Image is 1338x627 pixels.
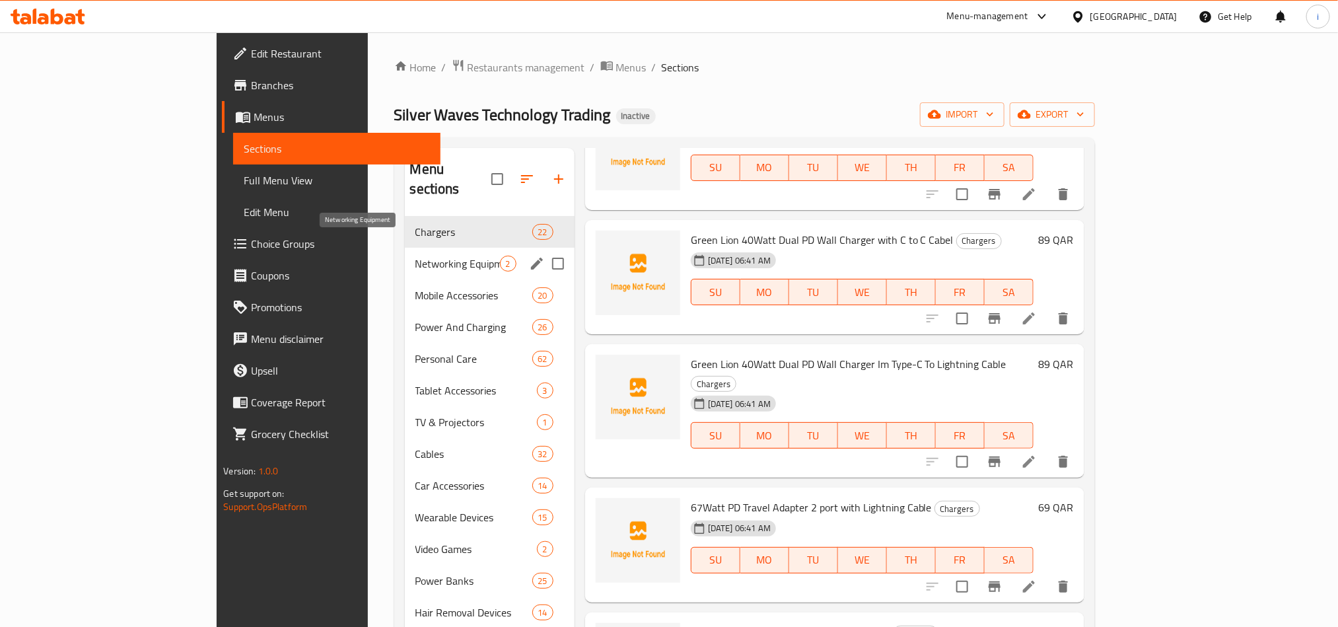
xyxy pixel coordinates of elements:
div: Power Banks25 [405,565,575,597]
div: items [537,541,553,557]
span: Power And Charging [415,319,532,335]
span: Upsell [251,363,429,379]
button: SU [691,422,740,449]
span: SU [697,550,735,570]
a: Menus [222,101,440,133]
span: 26 [533,321,553,334]
div: items [500,256,516,272]
img: Recrsi 25Watt PD Adapter USB, C to C Cable [596,106,680,190]
a: Restaurants management [452,59,585,76]
div: Car Accessories14 [405,470,575,501]
button: TU [789,155,838,181]
span: Wearable Devices [415,509,532,525]
button: SU [691,155,740,181]
span: Menu disclaimer [251,331,429,347]
div: Personal Care62 [405,343,575,375]
button: MO [740,279,789,305]
button: SA [985,155,1034,181]
a: Choice Groups [222,228,440,260]
span: 1.0.0 [258,462,279,480]
span: 67Watt PD Travel Adapter 2 port with Lightning Cable [691,498,932,517]
img: Green Lion 40Watt Dual PD Wall Charger Im Type-C To Lightning Cable [596,355,680,439]
span: Coupons [251,268,429,283]
span: 14 [533,607,553,619]
div: Mobile Accessories20 [405,279,575,311]
a: Upsell [222,355,440,387]
span: MO [746,283,784,302]
li: / [442,59,446,75]
button: import [920,102,1004,127]
button: SA [985,422,1034,449]
span: Select all sections [483,165,511,193]
div: Chargers [691,376,736,392]
button: MO [740,547,789,573]
span: Menus [254,109,429,125]
button: FR [936,422,985,449]
span: Get support on: [223,485,284,502]
div: Cables [415,446,532,462]
span: Select to update [948,305,976,332]
div: Networking Equipment2edit [405,248,575,279]
span: MO [746,550,784,570]
span: TU [794,158,833,177]
span: Coverage Report [251,394,429,410]
span: Car Accessories [415,478,532,494]
div: Menu-management [947,9,1028,24]
span: [DATE] 06:41 AM [703,522,776,535]
span: Sections [662,59,699,75]
div: TV & Projectors [415,414,537,430]
span: Promotions [251,299,429,315]
span: TU [794,283,833,302]
span: Networking Equipment [415,256,500,272]
button: FR [936,547,985,573]
span: 20 [533,289,553,302]
button: WE [838,422,887,449]
a: Edit menu item [1021,311,1037,326]
div: items [532,478,553,494]
a: Grocery Checklist [222,418,440,450]
button: TH [887,547,936,573]
a: Support.OpsPlatform [223,498,307,515]
span: [DATE] 06:41 AM [703,398,776,410]
span: 3 [538,385,553,397]
button: Branch-specific-item [979,303,1010,334]
span: SU [697,426,735,445]
span: import [931,106,994,123]
span: WE [843,283,882,302]
a: Menus [600,59,647,76]
button: Branch-specific-item [979,446,1010,478]
span: Menus [616,59,647,75]
a: Full Menu View [233,165,440,196]
div: items [532,573,553,589]
span: 1 [538,416,553,429]
button: SU [691,279,740,305]
span: [DATE] 06:41 AM [703,254,776,267]
span: SU [697,158,735,177]
span: TU [794,426,833,445]
li: / [590,59,595,75]
div: Tablet Accessories [415,383,537,398]
button: delete [1047,303,1079,334]
h6: 89 QAR [1039,231,1074,249]
span: Mobile Accessories [415,287,532,303]
span: Personal Care [415,351,532,367]
span: Chargers [957,233,1001,248]
a: Edit menu item [1021,579,1037,595]
button: TH [887,422,936,449]
span: SA [990,283,1028,302]
a: Edit Menu [233,196,440,228]
span: Full Menu View [244,172,429,188]
span: export [1020,106,1084,123]
span: SA [990,158,1028,177]
div: Chargers [934,501,980,517]
a: Coupons [222,260,440,291]
span: MO [746,158,784,177]
h2: Menu sections [410,159,491,199]
button: FR [936,279,985,305]
span: FR [941,158,979,177]
span: SU [697,283,735,302]
span: Chargers [415,224,532,240]
span: WE [843,158,882,177]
